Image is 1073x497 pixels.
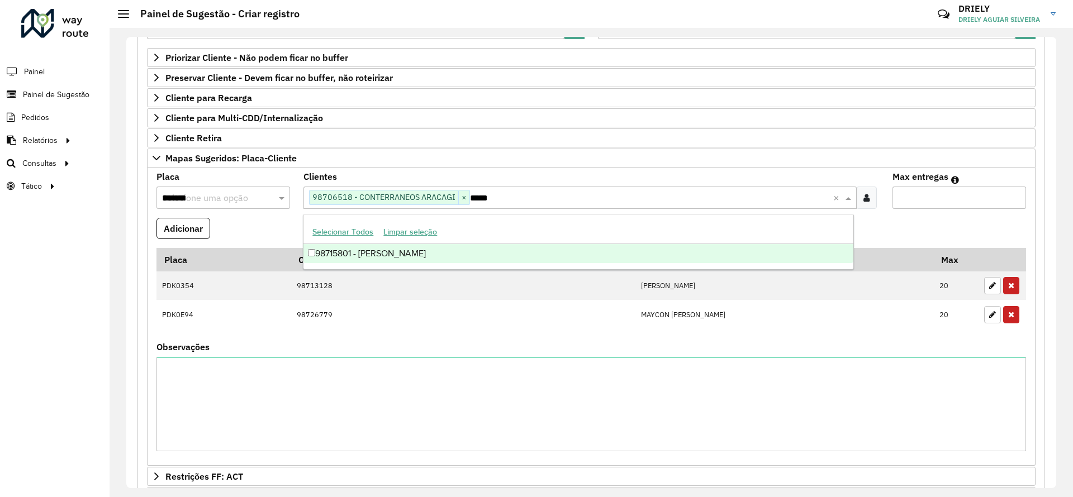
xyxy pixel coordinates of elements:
button: Selecionar Todos [307,223,378,241]
label: Observações [156,340,210,353]
h3: DRIELY [958,3,1042,14]
span: Clear all [833,191,843,204]
span: Cliente para Recarga [165,93,252,102]
td: PDK0354 [156,271,291,300]
span: Priorizar Cliente - Não podem ficar no buffer [165,53,348,62]
span: Tático [21,180,42,192]
label: Clientes [303,170,337,183]
span: Cliente para Multi-CDD/Internalização [165,113,323,122]
th: Código Cliente [291,248,635,271]
a: Preservar Cliente - Devem ficar no buffer, não roteirizar [147,68,1036,87]
a: Cliente para Multi-CDD/Internalização [147,108,1036,127]
th: Placa [156,248,291,271]
span: Mapas Sugeridos: Placa-Cliente [165,154,297,163]
button: Limpar seleção [378,223,442,241]
span: Painel [24,66,45,78]
td: [PERSON_NAME] [635,271,934,300]
div: 98715801 - [PERSON_NAME] [303,244,853,263]
label: Placa [156,170,179,183]
span: Cliente Retira [165,133,222,142]
span: Pedidos [21,112,49,123]
div: Mapas Sugeridos: Placa-Cliente [147,168,1036,466]
span: Relatórios [23,135,58,146]
a: Priorizar Cliente - Não podem ficar no buffer [147,48,1036,67]
td: 98713128 [291,271,635,300]
td: MAYCON [PERSON_NAME] [635,300,934,329]
td: 20 [934,300,979,329]
td: 20 [934,271,979,300]
span: 98706518 - CONTERRANEOS ARACAGI [310,190,458,204]
a: Restrições FF: ACT [147,467,1036,486]
span: Preservar Cliente - Devem ficar no buffer, não roteirizar [165,73,393,82]
th: Max [934,248,979,271]
span: × [458,191,469,204]
a: Cliente para Recarga [147,88,1036,107]
a: Mapas Sugeridos: Placa-Cliente [147,149,1036,168]
span: DRIELY AGUIAR SILVEIRA [958,15,1042,25]
em: Máximo de clientes que serão colocados na mesma rota com os clientes informados [951,175,959,184]
button: Adicionar [156,218,210,239]
span: Consultas [22,157,56,169]
label: Max entregas [892,170,948,183]
a: Contato Rápido [932,2,956,26]
h2: Painel de Sugestão - Criar registro [129,8,300,20]
td: 98726779 [291,300,635,329]
td: PDK0E94 [156,300,291,329]
span: Restrições FF: ACT [165,472,243,481]
a: Cliente Retira [147,128,1036,147]
span: Painel de Sugestão [23,89,89,101]
ng-dropdown-panel: Options list [303,214,853,270]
